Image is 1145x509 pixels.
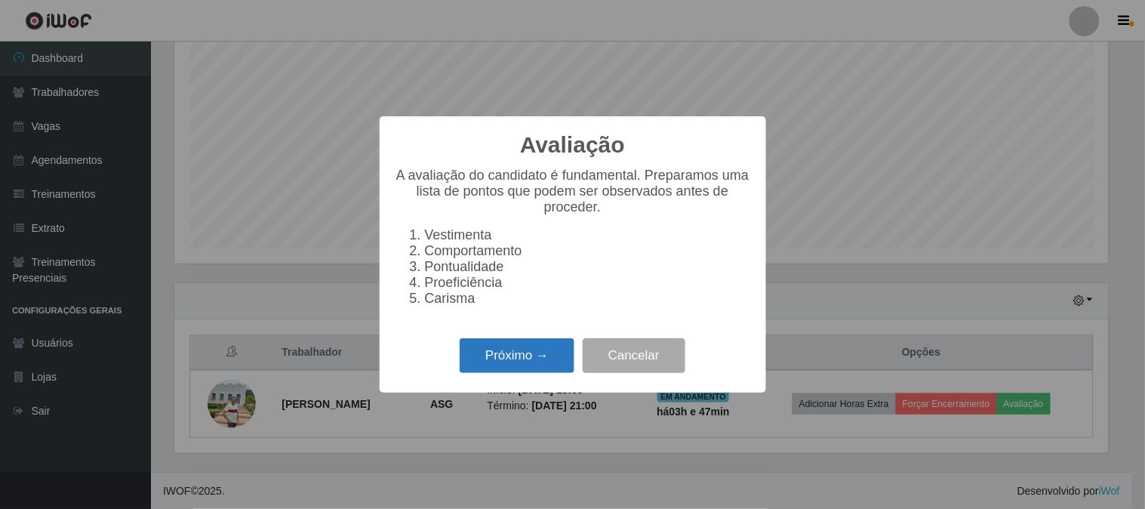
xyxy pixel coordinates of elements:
[425,275,751,291] li: Proeficiência
[425,243,751,259] li: Comportamento
[520,131,625,159] h2: Avaliação
[583,338,685,374] button: Cancelar
[395,168,751,215] p: A avaliação do candidato é fundamental. Preparamos uma lista de pontos que podem ser observados a...
[425,227,751,243] li: Vestimenta
[425,259,751,275] li: Pontualidade
[425,291,751,307] li: Carisma
[460,338,574,374] button: Próximo →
